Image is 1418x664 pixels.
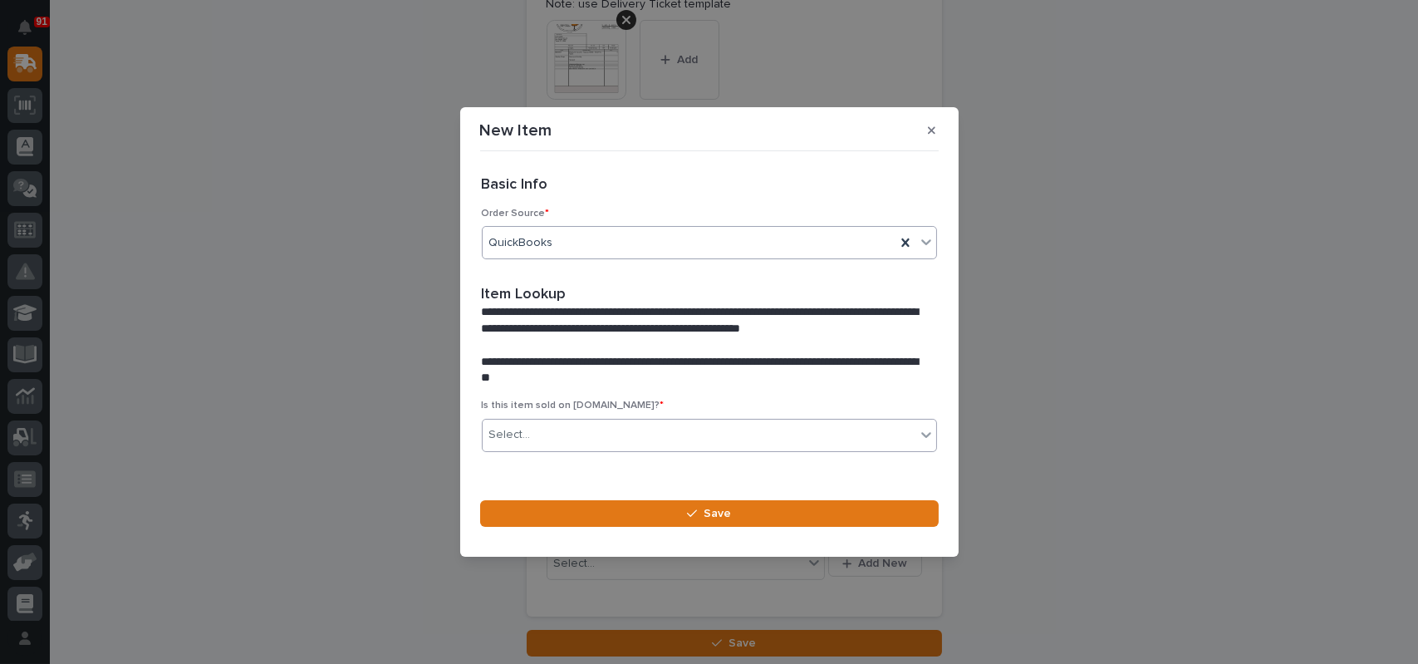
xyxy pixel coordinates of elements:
[480,500,939,527] button: Save
[482,401,665,411] span: Is this item sold on [DOMAIN_NAME]?
[704,506,731,521] span: Save
[489,234,553,252] span: QuickBooks
[482,176,548,194] h2: Basic Info
[489,426,531,444] div: Select...
[482,286,567,304] h2: Item Lookup
[480,121,552,140] p: New Item
[482,209,550,219] span: Order Source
